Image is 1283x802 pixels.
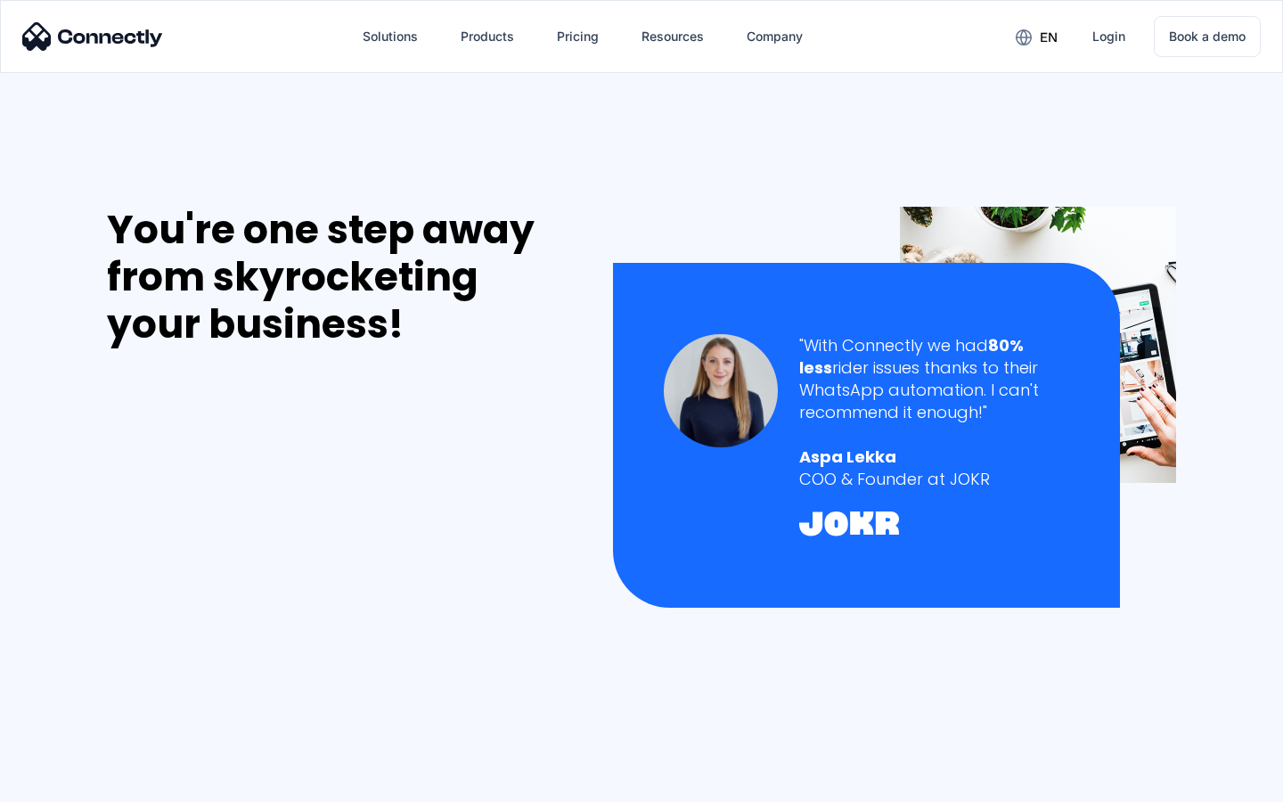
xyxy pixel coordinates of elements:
[641,24,704,49] div: Resources
[1040,25,1058,50] div: en
[363,24,418,49] div: Solutions
[799,468,1069,490] div: COO & Founder at JOKR
[461,24,514,49] div: Products
[747,24,803,49] div: Company
[543,15,613,58] a: Pricing
[799,334,1069,424] div: "With Connectly we had rider issues thanks to their WhatsApp automation. I can't recommend it eno...
[799,334,1024,379] strong: 80% less
[107,369,374,778] iframe: Form 0
[1078,15,1140,58] a: Login
[557,24,599,49] div: Pricing
[36,771,107,796] ul: Language list
[1092,24,1125,49] div: Login
[799,446,896,468] strong: Aspa Lekka
[1154,16,1261,57] a: Book a demo
[107,207,576,348] div: You're one step away from skyrocketing your business!
[22,22,163,51] img: Connectly Logo
[18,771,107,796] aside: Language selected: English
